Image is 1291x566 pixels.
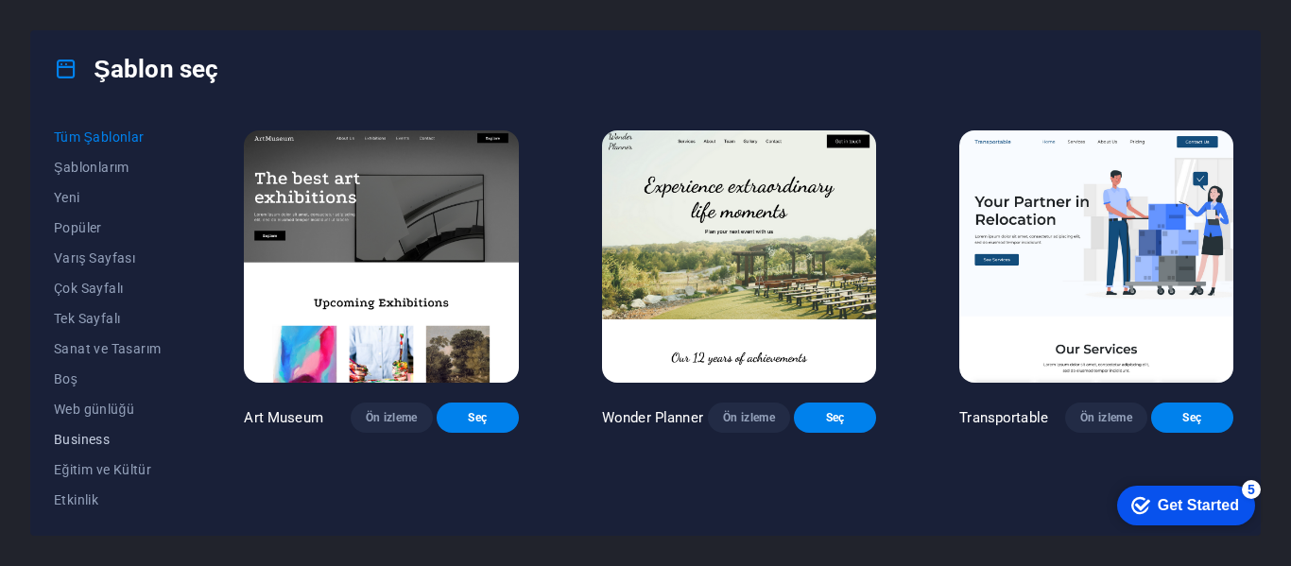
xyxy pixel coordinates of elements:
[54,455,161,485] button: Eğitim ve Kültür
[54,152,161,182] button: Şablonlarım
[602,130,876,384] img: Wonder Planner
[54,432,161,447] span: Business
[602,408,703,427] p: Wonder Planner
[54,485,161,515] button: Etkinlik
[54,182,161,213] button: Yeni
[54,462,161,477] span: Eğitim ve Kültür
[54,160,161,175] span: Şablonlarım
[54,54,218,84] h4: Şablon seç
[54,311,161,326] span: Tek Sayfalı
[54,303,161,334] button: Tek Sayfalı
[54,122,161,152] button: Tüm Şablonlar
[708,403,790,433] button: Ön izleme
[54,371,161,386] span: Boş
[366,410,418,425] span: Ön izleme
[54,220,161,235] span: Popüler
[54,281,161,296] span: Çok Sayfalı
[959,408,1048,427] p: Transportable
[452,410,504,425] span: Seç
[56,21,137,38] div: Get Started
[54,394,161,424] button: Web günlüğü
[54,492,161,507] span: Etkinlik
[1065,403,1147,433] button: Ön izleme
[1166,410,1218,425] span: Seç
[54,424,161,455] button: Business
[959,130,1233,383] img: Transportable
[140,4,159,23] div: 5
[54,129,161,145] span: Tüm Şablonlar
[54,213,161,243] button: Popüler
[809,410,861,425] span: Seç
[244,130,518,384] img: Art Museum
[794,403,876,433] button: Seç
[54,190,161,205] span: Yeni
[54,334,161,364] button: Sanat ve Tasarım
[15,9,153,49] div: Get Started 5 items remaining, 0% complete
[1080,410,1132,425] span: Ön izleme
[54,243,161,273] button: Varış Sayfası
[351,403,433,433] button: Ön izleme
[723,410,775,425] span: Ön izleme
[54,273,161,303] button: Çok Sayfalı
[54,250,161,266] span: Varış Sayfası
[54,364,161,394] button: Boş
[54,341,161,356] span: Sanat ve Tasarım
[54,402,161,417] span: Web günlüğü
[437,403,519,433] button: Seç
[1151,403,1233,433] button: Seç
[244,408,322,427] p: Art Museum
